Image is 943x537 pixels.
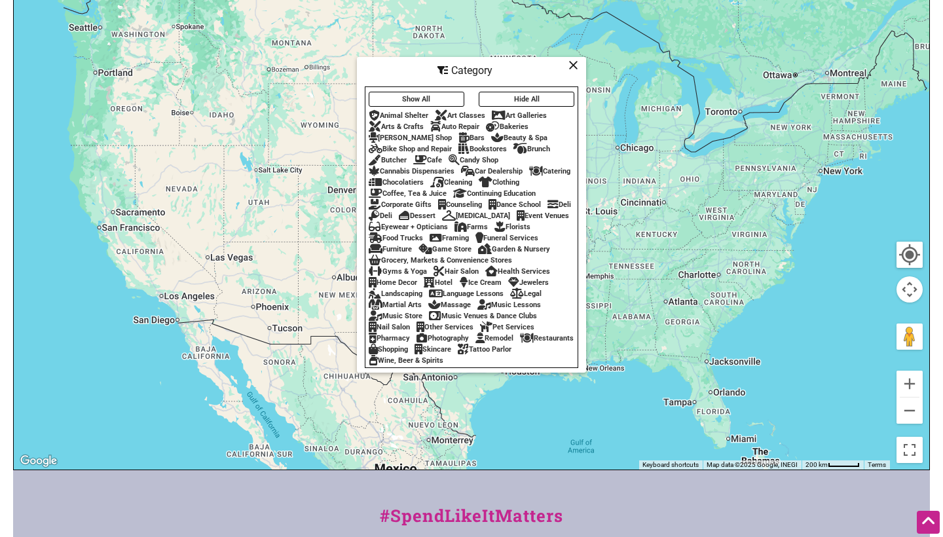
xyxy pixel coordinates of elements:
[369,122,424,131] div: Arts & Crafts
[517,212,569,220] div: Event Venues
[480,323,534,331] div: Pet Services
[459,278,502,287] div: Ice Cream
[529,167,570,176] div: Catering
[513,145,550,153] div: Brunch
[458,134,485,142] div: Bars
[415,345,451,354] div: Skincare
[897,398,923,424] button: Zoom out
[369,167,454,176] div: Cannabis Dispensaries
[454,223,488,231] div: Farms
[399,212,435,220] div: Dessert
[416,323,473,331] div: Other Services
[424,278,453,287] div: Hotel
[369,334,410,343] div: Pharmacy
[357,57,586,373] div: Filter by category
[438,200,482,209] div: Counseling
[486,122,528,131] div: Bakeries
[369,356,443,365] div: Wine, Beer & Spirits
[492,111,547,120] div: Art Galleries
[17,453,60,470] img: Google
[917,511,940,534] div: Scroll Back to Top
[369,245,412,253] div: Furniture
[453,189,536,198] div: Continuing Education
[369,223,448,231] div: Eyewear + Opticians
[435,111,485,120] div: Art Classes
[897,324,923,350] button: Drag Pegman onto the map to open Street View
[475,334,513,343] div: Remodel
[369,92,464,107] button: Show All
[429,312,537,320] div: Music Venues & Dance Clubs
[547,200,571,209] div: Deli
[434,267,479,276] div: Hair Salon
[369,301,422,309] div: Martial Arts
[369,212,392,220] div: Deli
[369,312,422,320] div: Music Store
[369,178,424,187] div: Chocolatiers
[478,245,550,253] div: Garden & Nursery
[802,460,864,470] button: Map Scale: 200 km per 45 pixels
[369,134,452,142] div: [PERSON_NAME] Shop
[369,256,512,265] div: Grocery, Markets & Convenience Stores
[897,436,923,463] button: Toggle fullscreen view
[430,178,472,187] div: Cleaning
[369,267,427,276] div: Gyms & Yoga
[369,200,432,209] div: Corporate Gifts
[418,245,471,253] div: Game Store
[707,461,798,468] span: Map data ©2025 Google, INEGI
[897,371,923,397] button: Zoom in
[479,92,574,107] button: Hide All
[489,200,541,209] div: Dance School
[479,178,519,187] div: Clothing
[17,453,60,470] a: Open this area in Google Maps (opens a new window)
[520,334,574,343] div: Restaurants
[358,58,585,83] div: Category
[369,289,422,298] div: Landscaping
[430,234,469,242] div: Framing
[369,278,417,287] div: Home Decor
[510,289,542,298] div: Legal
[494,223,530,231] div: Florists
[485,267,550,276] div: Health Services
[449,156,498,164] div: Candy Shop
[369,345,408,354] div: Shopping
[369,145,452,153] div: Bike Shop and Repair
[477,301,541,309] div: Music Lessons
[642,460,699,470] button: Keyboard shortcuts
[369,156,407,164] div: Butcher
[429,289,504,298] div: Language Lessons
[369,323,410,331] div: Nail Salon
[897,242,923,268] button: Your Location
[461,167,523,176] div: Car Dealership
[458,145,507,153] div: Bookstores
[897,276,923,303] button: Map camera controls
[428,301,471,309] div: Massage
[475,234,538,242] div: Funeral Services
[416,334,469,343] div: Photography
[442,212,510,220] div: [MEDICAL_DATA]
[491,134,547,142] div: Beauty & Spa
[413,156,442,164] div: Cafe
[369,234,423,242] div: Food Trucks
[805,461,828,468] span: 200 km
[369,189,447,198] div: Coffee, Tea & Juice
[430,122,479,131] div: Auto Repair
[458,345,511,354] div: Tattoo Parlor
[508,278,549,287] div: Jewelers
[369,111,428,120] div: Animal Shelter
[868,461,886,468] a: Terms (opens in new tab)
